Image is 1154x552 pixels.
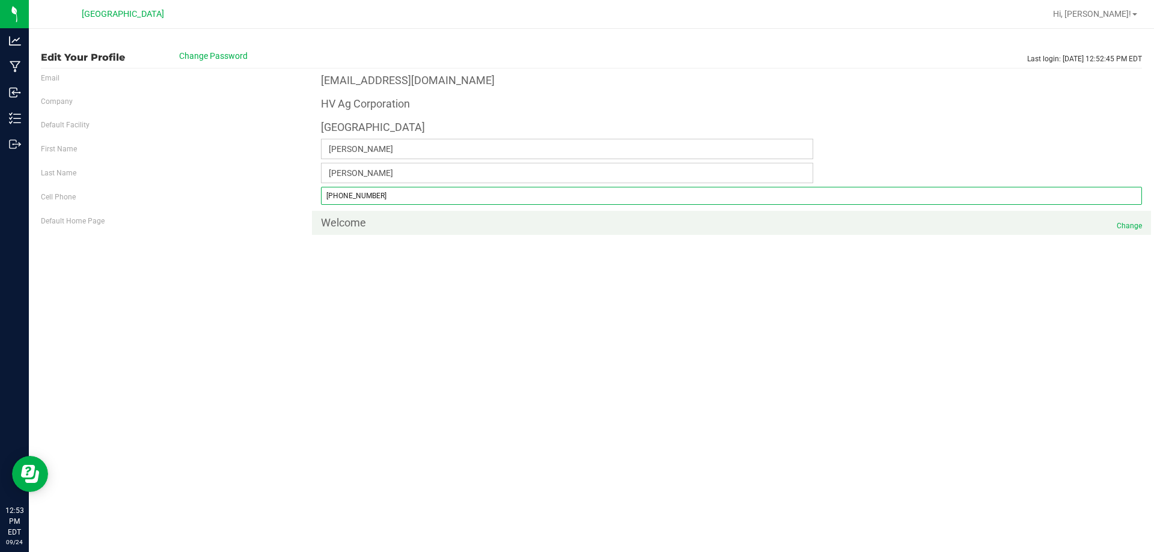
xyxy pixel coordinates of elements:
[41,192,76,202] label: Cell Phone
[321,121,1143,133] h4: [GEOGRAPHIC_DATA]
[41,120,90,130] label: Default Facility
[12,456,48,492] iframe: Resource center
[9,86,21,99] inline-svg: Inbound
[5,505,23,538] p: 12:53 PM EDT
[321,187,1143,205] input: Format: (999) 999-9999
[41,96,73,107] label: Company
[179,51,248,61] span: Change Password
[1027,53,1142,64] span: Last login: [DATE] 12:52:45 PM EDT
[153,46,273,66] button: Change Password
[321,74,495,86] h4: [EMAIL_ADDRESS][DOMAIN_NAME]
[41,73,60,83] label: Email
[82,9,164,19] span: [GEOGRAPHIC_DATA]
[9,112,21,124] inline-svg: Inventory
[41,216,105,226] label: Default Home Page
[321,98,410,110] h4: HV Ag Corporation
[9,35,21,47] inline-svg: Analytics
[41,144,77,154] label: First Name
[1117,220,1142,231] span: Change
[9,61,21,73] inline-svg: Manufacturing
[5,538,23,547] p: 09/24
[41,52,137,63] span: Edit Your Profile
[321,217,1143,229] h4: Welcome
[41,168,76,178] label: Last Name
[9,138,21,150] inline-svg: Outbound
[1053,9,1131,19] span: Hi, [PERSON_NAME]!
